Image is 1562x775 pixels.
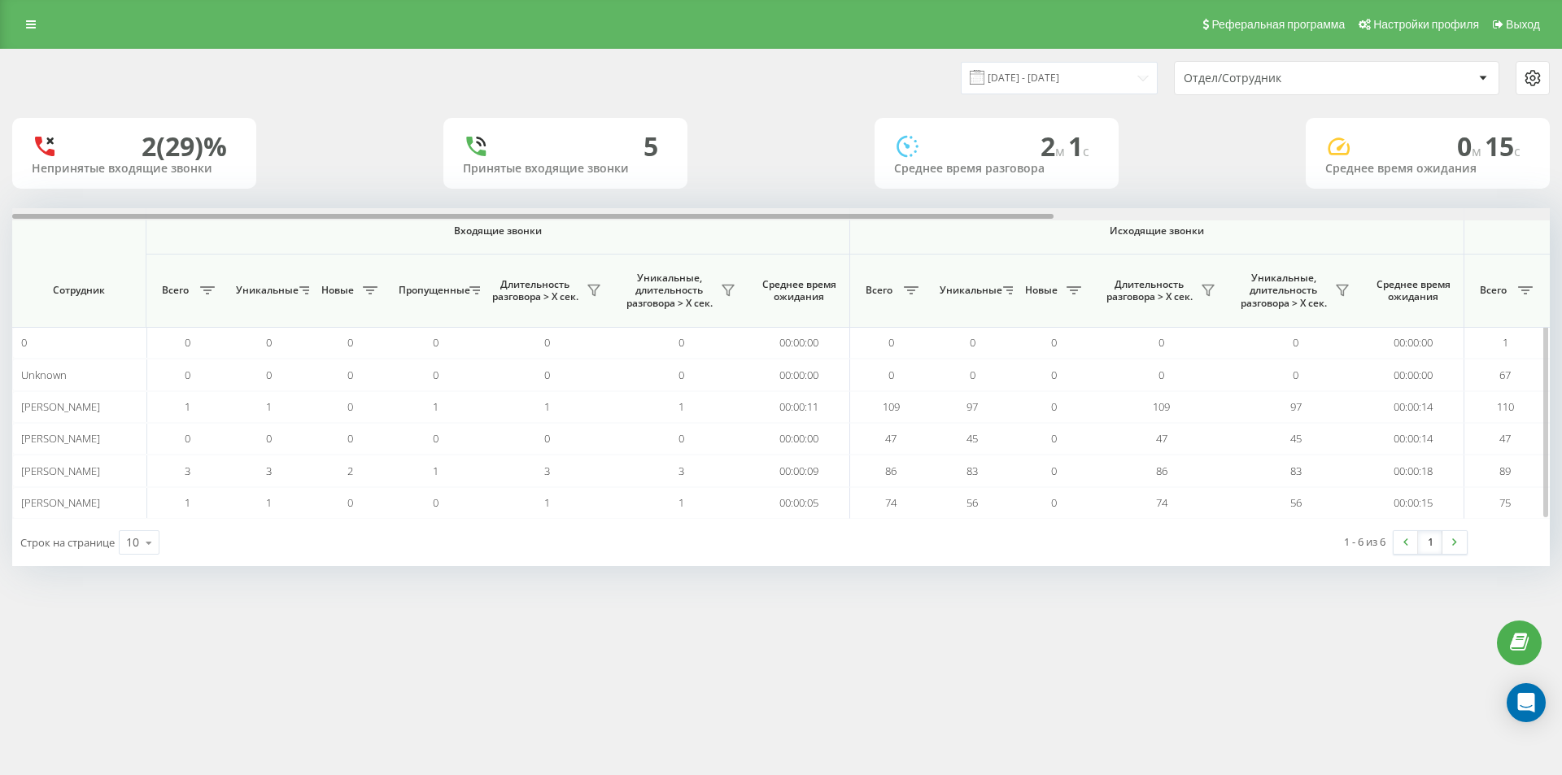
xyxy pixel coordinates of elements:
span: Уникальные, длительность разговора > Х сек. [1237,272,1330,310]
span: 0 [1051,464,1057,478]
span: Всего [1473,284,1513,297]
div: 5 [644,131,658,162]
span: 1 [185,495,190,510]
span: 1 [1068,128,1089,163]
span: 47 [1499,431,1511,446]
span: 2 [347,464,353,478]
span: 0 [1051,431,1057,446]
span: 110 [1497,399,1514,414]
span: 56 [1290,495,1302,510]
span: Сотрудник [26,284,132,297]
span: 83 [966,464,978,478]
span: 1 [678,399,684,414]
span: 0 [347,495,353,510]
span: [PERSON_NAME] [21,431,100,446]
td: 00:00:00 [748,423,850,455]
span: м [1472,142,1485,160]
span: 0 [185,335,190,350]
div: Среднее время разговора [894,162,1099,176]
span: м [1055,142,1068,160]
span: 1 [544,495,550,510]
td: 00:00:15 [1363,487,1464,519]
span: 0 [1051,495,1057,510]
span: 3 [266,464,272,478]
td: 00:00:11 [748,391,850,423]
td: 00:00:00 [748,359,850,390]
span: 0 [185,368,190,382]
span: 0 [21,335,27,350]
span: 0 [1293,368,1298,382]
span: Реферальная программа [1211,18,1345,31]
td: 00:00:14 [1363,391,1464,423]
span: 0 [347,431,353,446]
span: 0 [1158,368,1164,382]
span: Строк на странице [20,535,115,550]
span: 0 [347,335,353,350]
span: Unknown [21,368,67,382]
td: 00:00:00 [748,327,850,359]
span: 109 [883,399,900,414]
span: Новые [317,284,358,297]
span: 0 [970,368,975,382]
td: 00:00:09 [748,455,850,486]
span: Настройки профиля [1373,18,1479,31]
span: 1 [678,495,684,510]
td: 00:00:00 [1363,359,1464,390]
td: 00:00:05 [748,487,850,519]
td: 00:00:14 [1363,423,1464,455]
span: 1 [185,399,190,414]
span: 3 [678,464,684,478]
span: 0 [1158,335,1164,350]
span: 89 [1499,464,1511,478]
span: 1 [266,399,272,414]
span: 74 [1156,495,1167,510]
div: Принятые входящие звонки [463,162,668,176]
span: Длительность разговора > Х сек. [488,278,582,303]
div: Непринятые входящие звонки [32,162,237,176]
span: 97 [1290,399,1302,414]
span: 1 [433,464,438,478]
span: 0 [1293,335,1298,350]
span: 0 [266,431,272,446]
span: Уникальные [940,284,998,297]
span: [PERSON_NAME] [21,495,100,510]
span: Пропущенные [399,284,465,297]
span: 45 [966,431,978,446]
span: 0 [544,368,550,382]
span: 1 [433,399,438,414]
td: 00:00:00 [1363,327,1464,359]
span: Всего [858,284,899,297]
span: Уникальные, длительность разговора > Х сек. [622,272,716,310]
span: 0 [544,431,550,446]
span: c [1514,142,1521,160]
span: Новые [1021,284,1062,297]
span: Исходящие звонки [888,224,1426,237]
a: 1 [1418,531,1442,554]
span: 0 [888,335,894,350]
span: 0 [433,335,438,350]
span: Входящие звонки [189,224,807,237]
span: 86 [885,464,897,478]
span: [PERSON_NAME] [21,464,100,478]
span: 0 [1457,128,1485,163]
span: Длительность разговора > Х сек. [1102,278,1196,303]
div: Среднее время ожидания [1325,162,1530,176]
span: 0 [544,335,550,350]
span: 74 [885,495,897,510]
span: Всего [155,284,195,297]
span: c [1083,142,1089,160]
span: 0 [1051,335,1057,350]
div: 2 (29)% [142,131,227,162]
div: 1 - 6 из 6 [1344,533,1385,550]
span: 0 [678,335,684,350]
span: 0 [678,368,684,382]
span: 0 [1051,399,1057,414]
span: 0 [347,399,353,414]
div: 10 [126,534,139,551]
span: 0 [433,495,438,510]
div: Open Intercom Messenger [1507,683,1546,722]
div: Отдел/Сотрудник [1184,72,1378,85]
span: 3 [544,464,550,478]
span: 15 [1485,128,1521,163]
span: 2 [1041,128,1068,163]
